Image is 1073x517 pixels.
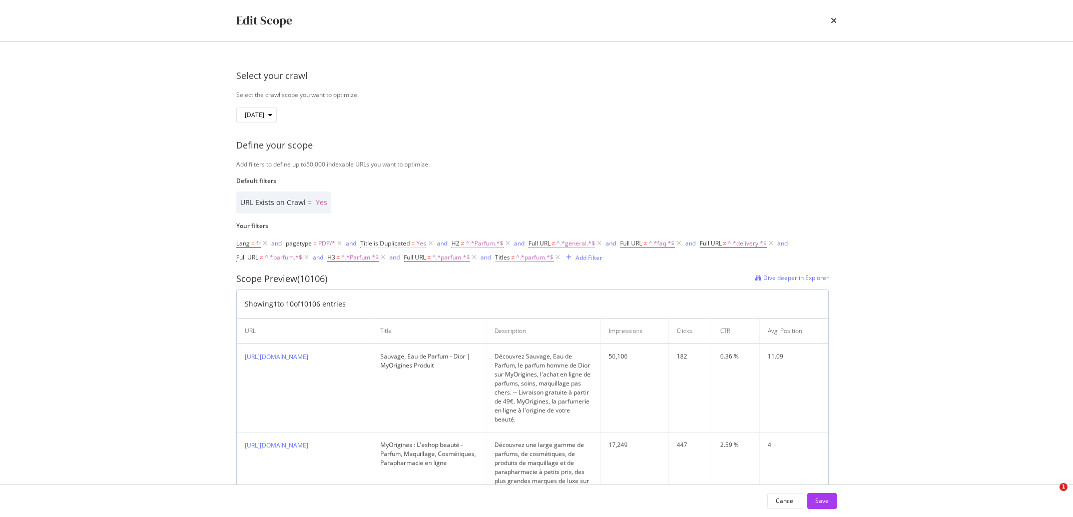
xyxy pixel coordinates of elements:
th: Description [486,318,601,344]
div: Scope Preview (10106) [236,272,327,285]
span: Title is Duplicated [360,239,410,247]
span: ≠ [260,253,263,261]
button: and [271,238,282,248]
div: Sauvage, Eau de Parfum - Dior | MyOrigines Produit [380,352,478,370]
button: and [480,252,491,262]
span: Yes [316,197,327,207]
div: times [831,12,837,29]
span: fr [256,236,261,250]
label: Your filters [236,221,829,230]
div: Add filters to define up to 50,000 indexable URLs you want to optimize. [236,160,837,168]
div: MyOrigines : L'eshop beauté - Parfum, Maquillage, Cosmétiques, Parapharmacie en ligne [380,440,478,467]
span: = [251,239,255,247]
span: Full URL [404,253,426,261]
span: Titles [495,253,510,261]
div: 4 [768,440,820,449]
button: and [685,238,696,248]
button: and [437,238,447,248]
button: and [313,252,323,262]
span: ^.*Parfum.*$ [341,250,379,264]
th: Clicks [669,318,712,344]
span: = [313,239,317,247]
span: ^.*Parfum.*$ [466,236,503,250]
th: URL [237,318,372,344]
span: ≠ [461,239,464,247]
div: 11.09 [768,352,820,361]
button: and [346,238,356,248]
a: Dive deeper in Explorer [755,272,829,285]
span: Dive deeper in Explorer [763,273,829,282]
span: Full URL [620,239,642,247]
div: Select your crawl [236,69,837,82]
div: Select the crawl scope you want to optimize. [236,90,837,99]
div: 17,249 [609,440,661,449]
a: [URL][DOMAIN_NAME] [245,352,308,361]
th: Avg. Position [760,318,828,344]
div: 0.36 % [720,352,751,361]
th: CTR [712,318,760,344]
label: Default filters [236,176,829,185]
div: 50,106 [609,352,661,361]
span: = [411,239,415,247]
span: ≠ [723,239,727,247]
span: PDP/* [318,236,335,250]
span: ≠ [552,239,556,247]
iframe: Intercom live chat [1039,483,1063,507]
span: ≠ [511,253,515,261]
span: ^.*parfum.*$ [265,250,302,264]
div: 2.59 % [720,440,751,449]
span: H2 [451,239,459,247]
span: 2025 Sep. 16th [245,110,264,119]
div: Edit Scope [236,12,292,29]
span: URL Exists on Crawl [240,197,306,207]
span: Full URL [700,239,722,247]
span: ≠ [427,253,431,261]
button: [DATE] [236,107,277,123]
span: ≠ [644,239,647,247]
span: ^.*parfum.*$ [432,250,470,264]
div: Cancel [776,496,795,505]
div: Define your scope [236,139,837,152]
div: Add Filter [576,253,602,262]
span: pagetype [286,239,312,247]
span: ≠ [337,253,340,261]
button: and [389,252,400,262]
span: 1 [1059,483,1067,491]
div: 182 [677,352,704,361]
div: Showing 1 to 10 of 10106 entries [245,299,346,309]
span: Full URL [236,253,258,261]
div: 447 [677,440,704,449]
th: Impressions [601,318,669,344]
a: [URL][DOMAIN_NAME] [245,441,308,449]
button: and [514,238,524,248]
span: ^.*delivery.*$ [728,236,767,250]
span: Lang [236,239,250,247]
span: ^.*general.*$ [557,236,595,250]
div: Découvrez une large gamme de parfums, de cosmétiques, de produits de maquillage et de parapharmac... [494,440,592,512]
button: and [606,238,616,248]
span: Yes [416,236,426,250]
span: = [308,197,312,207]
div: Save [815,496,829,505]
button: Add Filter [562,251,602,263]
button: and [777,238,788,248]
button: Save [807,493,837,509]
button: Cancel [767,493,803,509]
span: Full URL [528,239,551,247]
span: ^.*parfum.*$ [516,250,554,264]
th: Title [372,318,486,344]
span: H3 [327,253,335,261]
div: Découvrez Sauvage, Eau de Parfum, le parfum homme de Dior sur MyOrigines, l'achat en ligne de par... [494,352,592,424]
